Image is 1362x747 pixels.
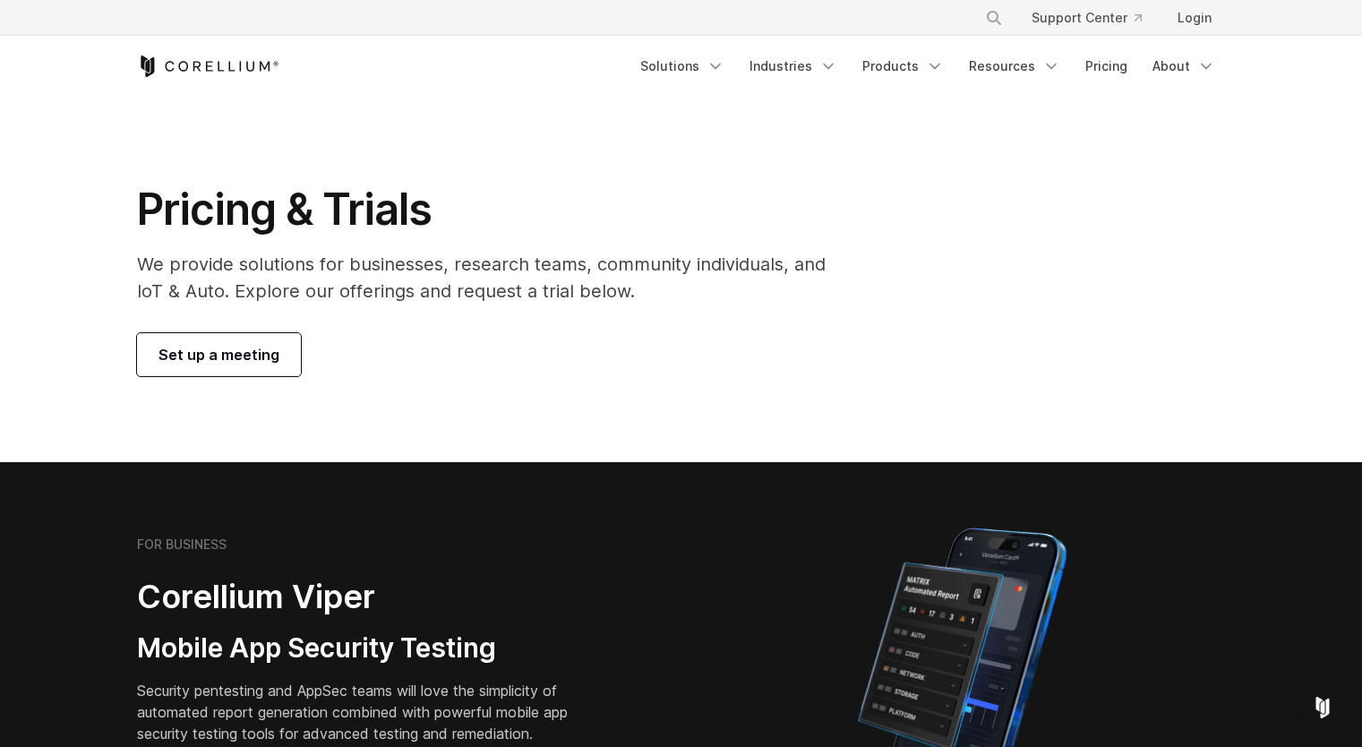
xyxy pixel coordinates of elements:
p: Security pentesting and AppSec teams will love the simplicity of automated report generation comb... [137,680,595,744]
div: Navigation Menu [630,50,1226,82]
a: Set up a meeting [137,333,301,376]
div: Open Intercom Messenger [1301,686,1344,729]
a: About [1142,50,1226,82]
div: Navigation Menu [964,2,1226,34]
a: Industries [739,50,848,82]
a: Products [852,50,955,82]
a: Resources [958,50,1071,82]
a: Pricing [1075,50,1138,82]
h6: FOR BUSINESS [137,537,227,553]
p: We provide solutions for businesses, research teams, community individuals, and IoT & Auto. Explo... [137,251,851,305]
a: Corellium Home [137,56,279,77]
a: Login [1163,2,1226,34]
button: Search [978,2,1010,34]
a: Support Center [1017,2,1156,34]
h3: Mobile App Security Testing [137,631,595,665]
a: Solutions [630,50,735,82]
h2: Corellium Viper [137,577,595,617]
h1: Pricing & Trials [137,183,851,236]
span: Set up a meeting [158,344,279,365]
